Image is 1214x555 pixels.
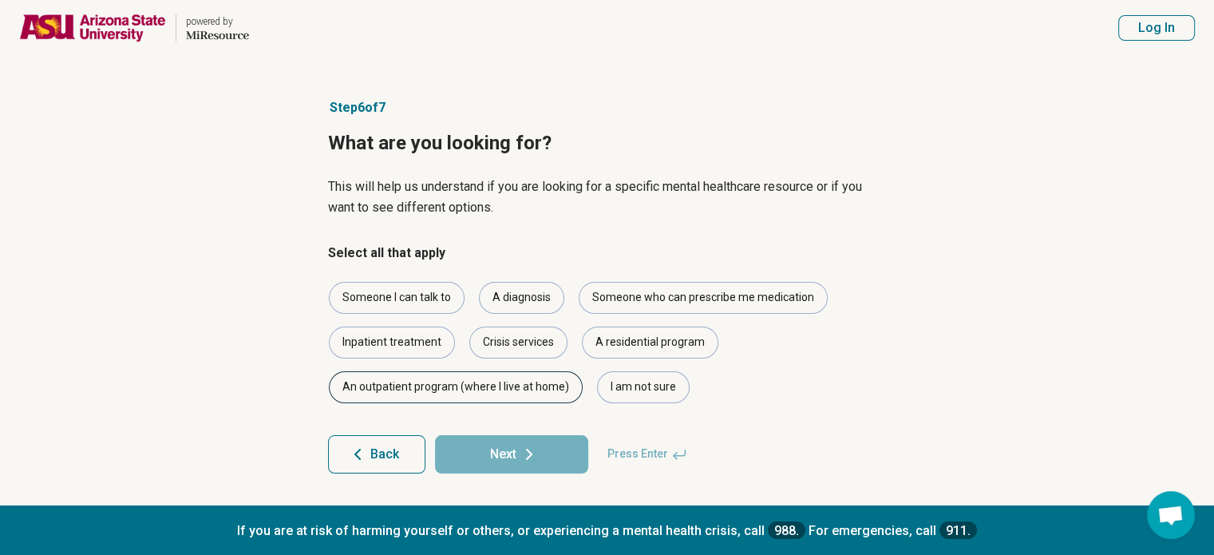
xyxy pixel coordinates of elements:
[328,435,425,474] button: Back
[328,130,887,157] h1: What are you looking for?
[479,282,564,314] div: A diagnosis
[1147,491,1195,539] div: Open chat
[597,371,690,403] div: I am not sure
[16,521,1198,539] p: If you are at risk of harming yourself or others, or experiencing a mental health crisis, call Fo...
[1118,15,1195,41] button: Log In
[939,521,977,539] a: 911.
[329,282,465,314] div: Someone I can talk to
[598,435,697,474] span: Press Enter
[329,371,583,403] div: An outpatient program (where I live at home)
[768,521,805,539] a: 988.
[328,176,887,218] p: This will help us understand if you are looking for a specific mental healthcare resource or if y...
[186,14,249,29] div: powered by
[582,327,718,359] div: A residential program
[328,244,445,263] legend: Select all that apply
[19,9,166,47] img: Arizona State University
[469,327,567,359] div: Crisis services
[579,282,828,314] div: Someone who can prescribe me medication
[329,327,455,359] div: Inpatient treatment
[19,9,249,47] a: Arizona State Universitypowered by
[370,448,399,461] span: Back
[435,435,588,474] button: Next
[328,98,887,117] p: Step 6 of 7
